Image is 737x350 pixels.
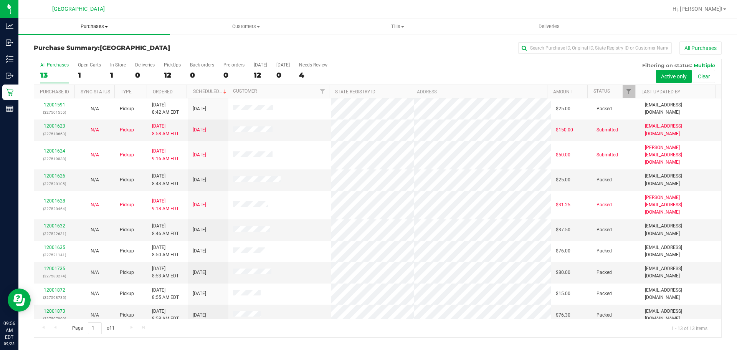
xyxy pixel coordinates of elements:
a: Customer [233,88,257,94]
a: Scheduled [193,89,228,94]
button: N/A [91,176,99,184]
span: Pickup [120,105,134,113]
span: Packed [597,201,612,209]
input: Search Purchase ID, Original ID, State Registry ID or Customer Name... [518,42,672,54]
span: Customers [170,23,321,30]
span: [DATE] 8:50 AM EDT [152,244,179,259]
a: 12001628 [44,198,65,204]
span: $50.00 [556,151,570,159]
span: $76.30 [556,312,570,319]
a: Ordered [153,89,173,95]
button: N/A [91,226,99,234]
span: Deliveries [528,23,570,30]
a: Purchase ID [40,89,69,95]
a: Amount [553,89,572,95]
span: Packed [597,312,612,319]
span: [GEOGRAPHIC_DATA] [100,44,170,51]
span: Not Applicable [91,248,99,254]
span: Not Applicable [91,291,99,296]
p: (327597990) [39,315,70,322]
a: Tills [322,18,473,35]
span: Pickup [120,151,134,159]
span: Pickup [120,247,134,255]
span: [EMAIL_ADDRESS][DOMAIN_NAME] [645,265,717,280]
a: 12001635 [44,245,65,250]
p: (327522631) [39,230,70,237]
span: $37.50 [556,226,570,234]
button: N/A [91,151,99,159]
span: Not Applicable [91,177,99,182]
button: N/A [91,105,99,113]
a: Filter [623,85,635,98]
inline-svg: Reports [6,105,13,113]
span: [EMAIL_ADDRESS][DOMAIN_NAME] [645,287,717,301]
span: Pickup [120,176,134,184]
span: $76.00 [556,247,570,255]
span: [DATE] 9:18 AM EDT [152,197,179,212]
span: [DATE] [193,105,206,113]
span: 1 - 13 of 13 items [665,322,714,334]
span: Packed [597,247,612,255]
span: Pickup [120,312,134,319]
inline-svg: Inbound [6,39,13,46]
span: [DATE] 8:46 AM EDT [152,222,179,237]
div: All Purchases [40,62,69,68]
span: Hi, [PERSON_NAME]! [673,6,722,12]
a: Type [121,89,132,95]
div: [DATE] [276,62,290,68]
div: Open Carts [78,62,101,68]
span: [DATE] [193,226,206,234]
span: $80.00 [556,269,570,276]
a: 12001632 [44,223,65,229]
span: $25.00 [556,176,570,184]
a: 12001591 [44,102,65,108]
a: 12001735 [44,266,65,271]
span: Packed [597,226,612,234]
span: $15.00 [556,290,570,297]
h3: Purchase Summary: [34,45,263,51]
p: (327520105) [39,180,70,187]
span: Page of 1 [66,322,121,334]
span: [DATE] [193,126,206,134]
span: $150.00 [556,126,573,134]
a: State Registry ID [335,89,375,95]
button: N/A [91,269,99,276]
a: Sync Status [81,89,110,95]
button: N/A [91,312,99,319]
a: 12001872 [44,287,65,293]
th: Address [411,85,547,98]
span: [DATE] [193,269,206,276]
span: Packed [597,176,612,184]
iframe: Resource center [8,289,31,312]
inline-svg: Inventory [6,55,13,63]
span: [EMAIL_ADDRESS][DOMAIN_NAME] [645,222,717,237]
a: 12001623 [44,123,65,129]
span: [DATE] 8:42 AM EDT [152,101,179,116]
span: Multiple [694,62,715,68]
span: [DATE] [193,201,206,209]
inline-svg: Retail [6,88,13,96]
span: [DATE] [193,290,206,297]
p: (327501555) [39,109,70,116]
span: [EMAIL_ADDRESS][DOMAIN_NAME] [645,173,717,187]
span: [DATE] [193,151,206,159]
span: Pickup [120,269,134,276]
p: (327521141) [39,251,70,259]
p: (327518663) [39,130,70,138]
p: (327583274) [39,272,70,280]
span: [DATE] [193,312,206,319]
span: Not Applicable [91,152,99,158]
div: PickUps [164,62,181,68]
span: [EMAIL_ADDRESS][DOMAIN_NAME] [645,244,717,259]
div: 0 [190,71,214,80]
button: All Purchases [679,41,722,55]
span: Not Applicable [91,270,99,275]
a: 12001873 [44,309,65,314]
div: Needs Review [299,62,327,68]
div: In Store [110,62,126,68]
span: [PERSON_NAME][EMAIL_ADDRESS][DOMAIN_NAME] [645,194,717,216]
p: (327598735) [39,294,70,301]
span: $31.25 [556,201,570,209]
span: Not Applicable [91,202,99,207]
span: [PERSON_NAME][EMAIL_ADDRESS][DOMAIN_NAME] [645,144,717,166]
